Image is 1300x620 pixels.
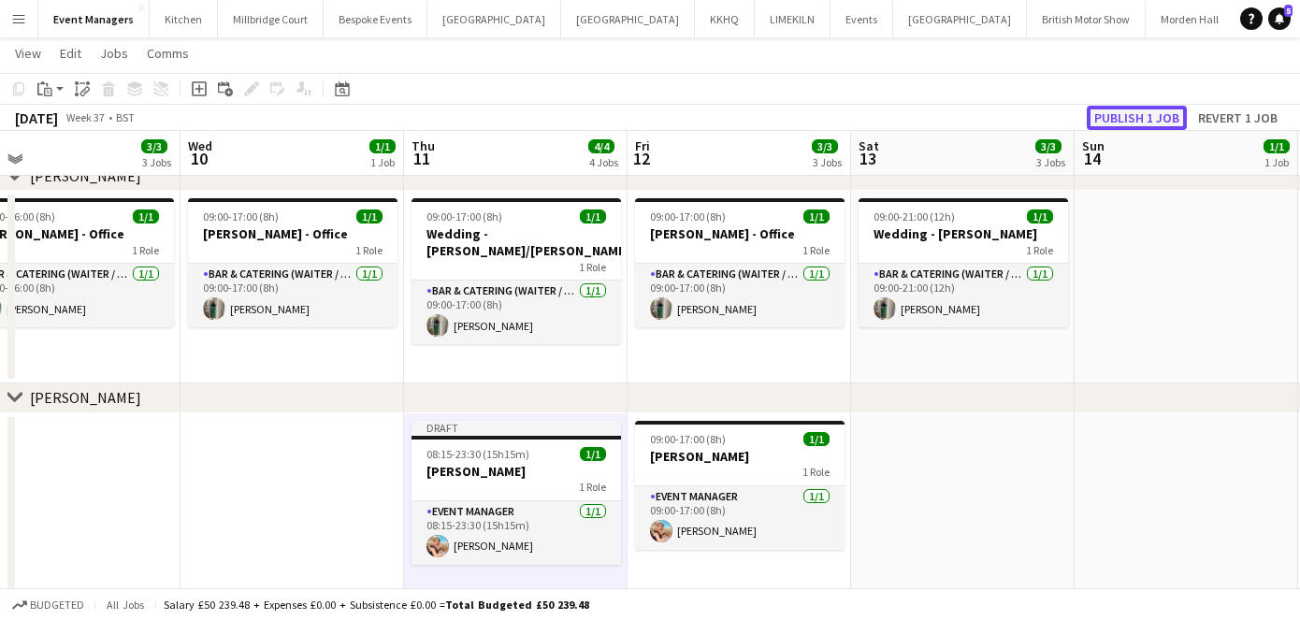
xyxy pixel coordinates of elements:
a: Comms [139,41,196,65]
button: LIMEKILN [755,1,831,37]
span: 09:00-21:00 (12h) [874,209,955,223]
a: 5 [1268,7,1291,30]
app-job-card: 09:00-17:00 (8h)1/1[PERSON_NAME] - Office1 RoleBar & Catering (Waiter / waitress)1/109:00-17:00 (... [635,198,845,327]
button: Kitchen [150,1,218,37]
span: Sat [859,137,879,154]
span: 1 Role [579,260,606,274]
span: 12 [632,148,650,169]
a: Edit [52,41,89,65]
span: 1/1 [369,139,396,153]
span: View [15,45,41,62]
button: Revert 1 job [1191,106,1285,130]
span: 09:00-17:00 (8h) [426,209,502,223]
app-card-role: Event Manager1/108:15-23:30 (15h15m)[PERSON_NAME] [412,501,621,565]
button: [GEOGRAPHIC_DATA] [893,1,1027,37]
span: 1 Role [802,243,830,257]
button: Bespoke Events [324,1,427,37]
a: View [7,41,49,65]
span: 10 [185,148,212,169]
span: All jobs [103,598,148,612]
div: [DATE] [15,108,58,127]
h3: [PERSON_NAME] - Office [188,225,397,242]
button: Event Managers [38,1,150,37]
span: 1/1 [133,209,159,223]
span: 1 Role [132,243,159,257]
div: 3 Jobs [1036,155,1065,169]
button: [GEOGRAPHIC_DATA] [561,1,695,37]
span: 1/1 [1027,209,1053,223]
h3: [PERSON_NAME] - Office [635,225,845,242]
span: 3/3 [812,139,838,153]
app-job-card: 09:00-17:00 (8h)1/1[PERSON_NAME]1 RoleEvent Manager1/109:00-17:00 (8h)[PERSON_NAME] [635,421,845,550]
span: 1 Role [802,465,830,479]
span: 09:00-17:00 (8h) [650,209,726,223]
span: 1/1 [580,209,606,223]
button: KKHQ [695,1,755,37]
a: Jobs [93,41,136,65]
button: Morden Hall [1146,1,1235,37]
span: Total Budgeted £50 239.48 [445,598,589,612]
button: [GEOGRAPHIC_DATA] [427,1,561,37]
span: Budgeted [30,598,84,612]
app-job-card: 09:00-21:00 (12h)1/1Wedding - [PERSON_NAME]1 RoleBar & Catering (Waiter / waitress)1/109:00-21:00... [859,198,1068,327]
app-card-role: Bar & Catering (Waiter / waitress)1/109:00-17:00 (8h)[PERSON_NAME] [635,264,845,327]
span: 4/4 [588,139,614,153]
div: 3 Jobs [813,155,842,169]
span: 14 [1079,148,1105,169]
span: Comms [147,45,189,62]
button: British Motor Show [1027,1,1146,37]
button: Millbridge Court [218,1,324,37]
span: 1/1 [356,209,383,223]
span: 09:00-17:00 (8h) [203,209,279,223]
app-card-role: Bar & Catering (Waiter / waitress)1/109:00-17:00 (8h)[PERSON_NAME] [188,264,397,327]
div: 3 Jobs [142,155,171,169]
app-job-card: Draft08:15-23:30 (15h15m)1/1[PERSON_NAME]1 RoleEvent Manager1/108:15-23:30 (15h15m)[PERSON_NAME] [412,421,621,565]
button: Budgeted [9,595,87,615]
span: 5 [1284,5,1293,17]
div: Salary £50 239.48 + Expenses £0.00 + Subsistence £0.00 = [164,598,589,612]
span: 1/1 [803,432,830,446]
span: 13 [856,148,879,169]
app-card-role: Bar & Catering (Waiter / waitress)1/109:00-17:00 (8h)[PERSON_NAME] [412,281,621,344]
div: BST [116,110,135,124]
span: 09:00-17:00 (8h) [650,432,726,446]
span: Sun [1082,137,1105,154]
h3: [PERSON_NAME] [635,448,845,465]
div: [PERSON_NAME] [30,388,141,407]
span: 1 Role [579,480,606,494]
span: 1/1 [1264,139,1290,153]
span: Fri [635,137,650,154]
div: 4 Jobs [589,155,618,169]
app-job-card: 09:00-17:00 (8h)1/1Wedding - [PERSON_NAME]/[PERSON_NAME]1 RoleBar & Catering (Waiter / waitress)1... [412,198,621,344]
span: 3/3 [1035,139,1062,153]
span: Week 37 [62,110,108,124]
app-card-role: Event Manager1/109:00-17:00 (8h)[PERSON_NAME] [635,486,845,550]
span: 1/1 [803,209,830,223]
button: Events [831,1,893,37]
div: Draft [412,421,621,436]
span: Jobs [100,45,128,62]
span: 1 Role [355,243,383,257]
div: 1 Job [370,155,395,169]
span: 08:15-23:30 (15h15m) [426,447,529,461]
span: Wed [188,137,212,154]
h3: [PERSON_NAME] [412,463,621,480]
div: 1 Job [1264,155,1289,169]
app-job-card: 09:00-17:00 (8h)1/1[PERSON_NAME] - Office1 RoleBar & Catering (Waiter / waitress)1/109:00-17:00 (... [188,198,397,327]
button: Publish 1 job [1087,106,1187,130]
span: 11 [409,148,435,169]
app-card-role: Bar & Catering (Waiter / waitress)1/109:00-21:00 (12h)[PERSON_NAME] [859,264,1068,327]
span: 1/1 [580,447,606,461]
span: 1 Role [1026,243,1053,257]
h3: Wedding - [PERSON_NAME] [859,225,1068,242]
h3: Wedding - [PERSON_NAME]/[PERSON_NAME] [412,225,621,259]
span: Edit [60,45,81,62]
span: 3/3 [141,139,167,153]
span: Thu [412,137,435,154]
